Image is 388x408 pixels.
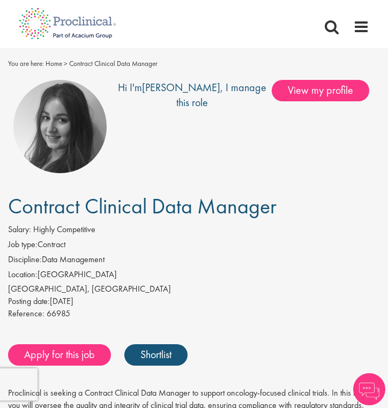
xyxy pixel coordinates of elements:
div: Hi I'm , I manage this role [112,80,272,173]
a: View my profile [272,82,380,96]
a: Shortlist [124,344,188,366]
span: Contract Clinical Data Manager [8,192,277,220]
li: [GEOGRAPHIC_DATA] [8,269,380,284]
li: Contract [8,239,380,254]
img: imeage of recruiter Heidi Hennigan [13,80,107,173]
label: Discipline: [8,254,42,266]
label: Reference: [8,308,44,320]
div: [GEOGRAPHIC_DATA], [GEOGRAPHIC_DATA] [8,283,380,295]
span: You are here: [8,59,44,68]
label: Location: [8,269,38,281]
div: [DATE] [8,295,380,308]
label: Job type: [8,239,38,251]
span: Highly Competitive [33,224,95,235]
span: Posting date: [8,295,50,307]
a: Apply for this job [8,344,111,366]
label: Salary: [8,224,31,236]
span: 66985 [47,308,70,319]
img: Chatbot [353,373,385,405]
a: [PERSON_NAME] [142,80,220,94]
span: View my profile [272,80,369,101]
li: Data Management [8,254,380,269]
